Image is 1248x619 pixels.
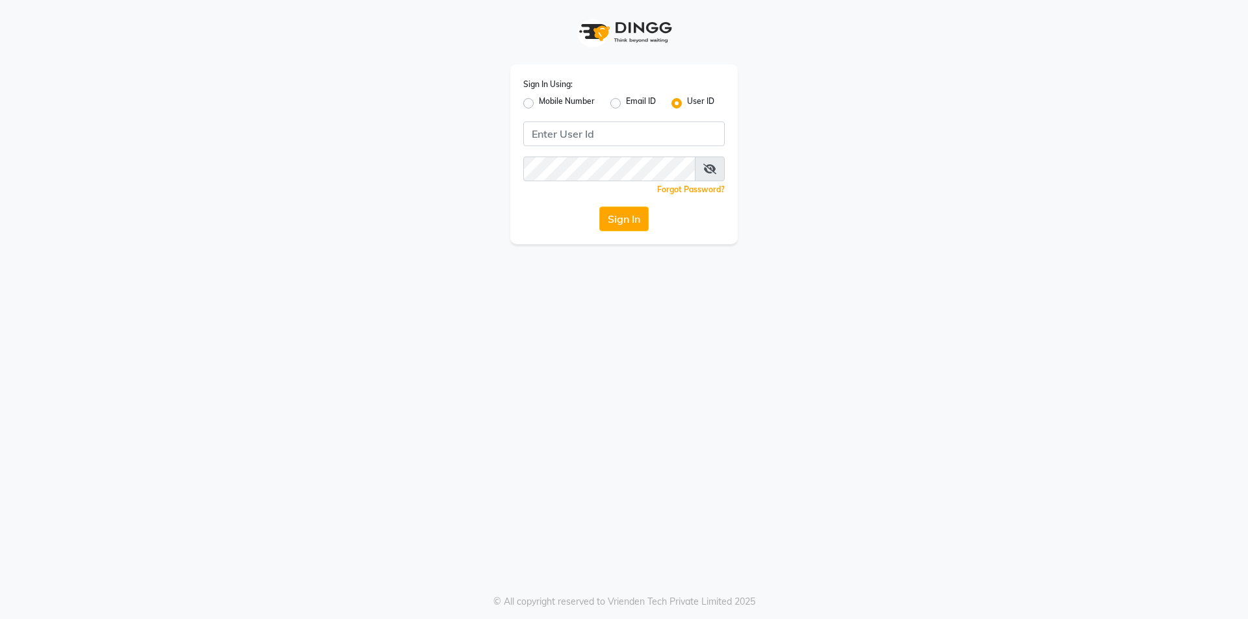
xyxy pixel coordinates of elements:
a: Forgot Password? [657,184,725,194]
input: Username [523,157,695,181]
button: Sign In [599,207,649,231]
label: Sign In Using: [523,79,573,90]
img: logo1.svg [572,13,676,51]
input: Username [523,121,725,146]
label: User ID [687,95,714,111]
label: Mobile Number [539,95,595,111]
label: Email ID [626,95,656,111]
